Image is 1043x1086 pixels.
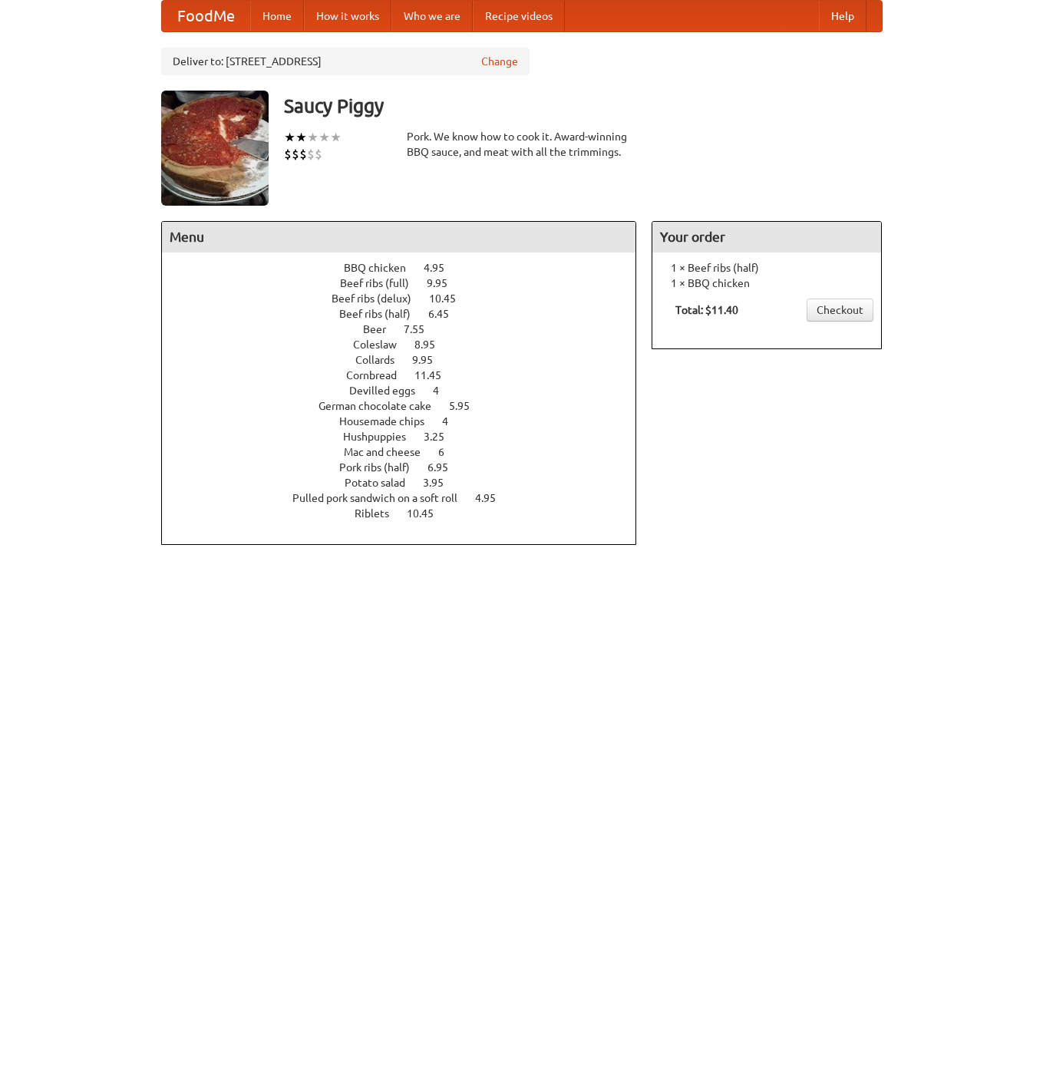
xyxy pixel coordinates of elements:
[162,222,636,253] h4: Menu
[363,323,401,335] span: Beer
[363,323,453,335] a: Beer 7.55
[343,431,421,443] span: Hushpuppies
[345,477,421,489] span: Potato salad
[346,369,470,381] a: Cornbread 11.45
[292,492,524,504] a: Pulled pork sandwich on a soft roll 4.95
[355,507,462,520] a: Riblets 10.45
[424,431,460,443] span: 3.25
[319,400,498,412] a: German chocolate cake 5.95
[414,338,451,351] span: 8.95
[660,260,873,276] li: 1 × Beef ribs (half)
[660,276,873,291] li: 1 × BBQ chicken
[284,91,883,121] h3: Saucy Piggy
[344,446,436,458] span: Mac and cheese
[284,129,295,146] li: ★
[343,431,473,443] a: Hushpuppies 3.25
[355,354,410,366] span: Collards
[307,129,319,146] li: ★
[355,354,461,366] a: Collards 9.95
[414,369,457,381] span: 11.45
[344,262,421,274] span: BBQ chicken
[304,1,391,31] a: How it works
[349,385,467,397] a: Devilled eggs 4
[819,1,866,31] a: Help
[295,129,307,146] li: ★
[449,400,485,412] span: 5.95
[407,129,637,160] div: Pork. We know how to cook it. Award-winning BBQ sauce, and meat with all the trimmings.
[438,446,460,458] span: 6
[675,304,738,316] b: Total: $11.40
[162,1,250,31] a: FoodMe
[353,338,412,351] span: Coleslaw
[424,262,460,274] span: 4.95
[284,146,292,163] li: $
[349,385,431,397] span: Devilled eggs
[355,507,404,520] span: Riblets
[429,292,471,305] span: 10.45
[292,492,473,504] span: Pulled pork sandwich on a soft roll
[427,277,463,289] span: 9.95
[307,146,315,163] li: $
[299,146,307,163] li: $
[428,308,464,320] span: 6.45
[339,415,440,427] span: Housemade chips
[481,54,518,69] a: Change
[433,385,454,397] span: 4
[473,1,565,31] a: Recipe videos
[319,129,330,146] li: ★
[391,1,473,31] a: Who we are
[353,338,464,351] a: Coleslaw 8.95
[332,292,427,305] span: Beef ribs (delux)
[161,91,269,206] img: angular.jpg
[339,308,426,320] span: Beef ribs (half)
[407,507,449,520] span: 10.45
[442,415,464,427] span: 4
[340,277,424,289] span: Beef ribs (full)
[423,477,459,489] span: 3.95
[332,292,484,305] a: Beef ribs (delux) 10.45
[344,446,473,458] a: Mac and cheese 6
[339,415,477,427] a: Housemade chips 4
[339,461,425,474] span: Pork ribs (half)
[475,492,511,504] span: 4.95
[346,369,412,381] span: Cornbread
[161,48,530,75] div: Deliver to: [STREET_ADDRESS]
[807,299,873,322] a: Checkout
[330,129,342,146] li: ★
[319,400,447,412] span: German chocolate cake
[345,477,472,489] a: Potato salad 3.95
[315,146,322,163] li: $
[250,1,304,31] a: Home
[404,323,440,335] span: 7.55
[339,461,477,474] a: Pork ribs (half) 6.95
[652,222,881,253] h4: Your order
[339,308,477,320] a: Beef ribs (half) 6.45
[412,354,448,366] span: 9.95
[340,277,476,289] a: Beef ribs (full) 9.95
[344,262,473,274] a: BBQ chicken 4.95
[292,146,299,163] li: $
[427,461,464,474] span: 6.95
